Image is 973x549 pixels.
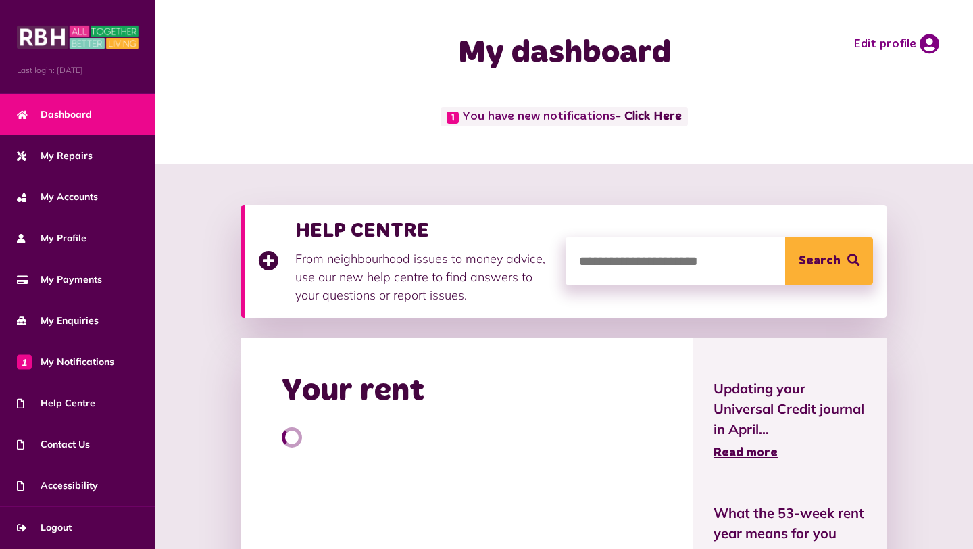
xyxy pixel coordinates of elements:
span: 1 [17,354,32,369]
span: My Notifications [17,355,114,369]
span: Updating your Universal Credit journal in April... [714,379,866,439]
span: Help Centre [17,396,95,410]
span: Read more [714,447,778,459]
a: Updating your Universal Credit journal in April... Read more [714,379,866,462]
span: My Repairs [17,149,93,163]
span: My Payments [17,272,102,287]
span: My Enquiries [17,314,99,328]
span: Search [799,237,841,285]
span: You have new notifications [441,107,687,126]
button: Search [785,237,873,285]
h3: HELP CENTRE [295,218,552,243]
span: 1 [447,112,459,124]
h1: My dashboard [374,34,755,73]
span: Last login: [DATE] [17,64,139,76]
span: Logout [17,521,72,535]
span: My Accounts [17,190,98,204]
img: MyRBH [17,24,139,51]
a: Edit profile [853,34,939,54]
span: My Profile [17,231,86,245]
span: Contact Us [17,437,90,452]
p: From neighbourhood issues to money advice, use our new help centre to find answers to your questi... [295,249,552,304]
span: What the 53-week rent year means for you [714,503,866,544]
span: Dashboard [17,108,92,122]
span: Accessibility [17,479,98,493]
h2: Your rent [282,372,424,411]
a: - Click Here [616,111,682,123]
